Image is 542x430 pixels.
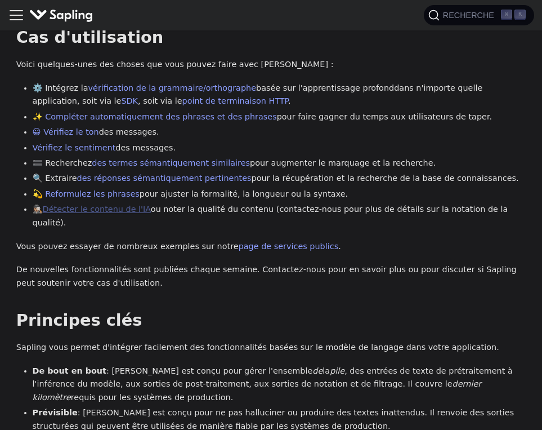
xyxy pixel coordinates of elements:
[33,366,106,375] strong: De bout en bout
[88,83,256,92] a: vérification de la grammaire/orthographe
[16,263,526,290] p: De nouvelles fonctionnalités sont publiées chaque semaine. Contactez-nous pour en savoir plus ou ...
[33,110,526,124] li: pour faire gagner du temps aux utilisateurs de taper.
[8,7,25,24] button: Basculer la barre de navigation
[121,96,138,105] a: SDK
[16,311,526,331] h2: Principes clés
[33,408,78,417] strong: Prévisible
[33,126,526,139] li: des messages.
[501,10,512,20] kbd: ⌘
[424,5,534,25] button: Recherche (Commande+K)
[16,58,526,72] p: Voici quelques-unes des choses que vous pouvez faire avec [PERSON_NAME] :
[92,158,250,167] a: des termes sémantiquement similaires
[33,82,526,109] li: ⚙️ Intégrez la basée sur l'apprentissage profond dans n'importe quelle application, soit via le ,...
[182,96,289,105] a: point de terminaison HTTP
[514,10,526,20] kbd: K
[330,366,344,375] em: pile
[33,112,277,121] a: ✨ Compléter automatiquement des phrases et des phrases
[77,174,252,183] a: des réponses sémantiquement pertinentes
[33,188,526,201] li: pour ajuster la formalité, la longueur ou la syntaxe.
[16,28,526,48] h2: Cas d'utilisation
[33,127,99,136] a: 😀 Vérifiez le ton
[16,341,526,354] p: Sapling vous permet d'intégrer facilement des fonctionnalités basées sur le modèle de langage dan...
[312,366,322,375] em: de
[440,11,501,20] span: RECHERCHE
[33,203,526,230] li: 🕵🏽‍♀️ ou noter la qualité du contenu (contactez-nous pour plus de détails sur la notation de la q...
[33,189,140,198] a: 💫 Reformulez les phrases
[16,240,526,254] p: Vous pouvez essayer de nombreux exemples sur notre .
[33,172,526,185] li: 🔍 Extraire pour la récupération et la recherche de la base de connaissances.
[33,141,526,155] li: des messages.
[33,143,116,152] a: Vérifiez le sentiment
[29,7,93,24] img: Sapling.ai
[239,242,339,251] a: page de services publics
[29,7,97,24] a: Sapling.ai
[43,205,151,214] a: Détecter le contenu de l'IA
[33,157,526,170] li: 🟰 Recherchez pour augmenter le marquage et la recherche.
[33,365,526,405] li: : [PERSON_NAME] est conçu pour gérer l'ensemble la , des entrées de texte de prétraitement à l'in...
